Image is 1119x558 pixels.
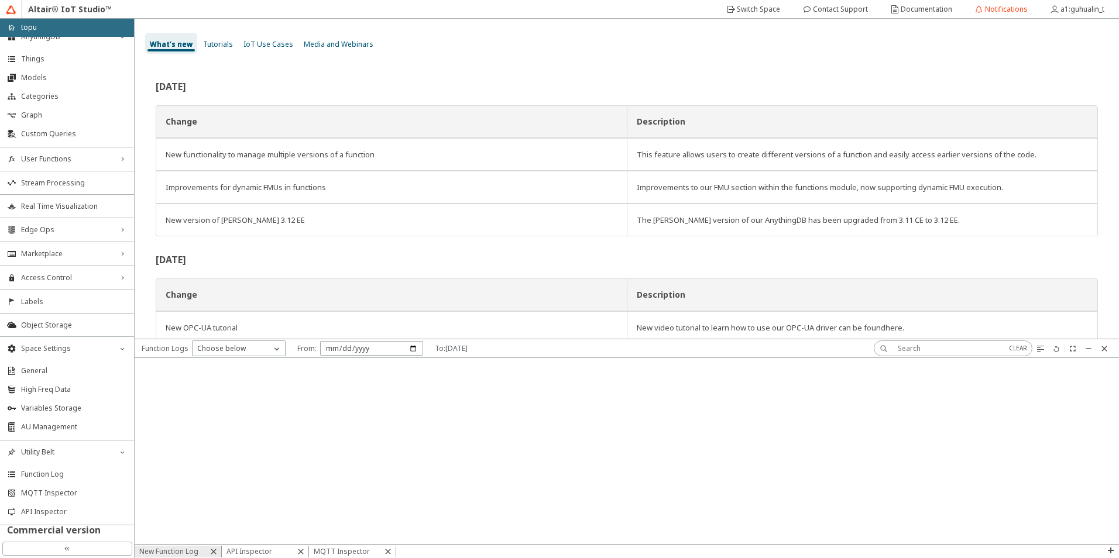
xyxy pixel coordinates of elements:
[627,278,1098,311] th: Description
[21,92,127,101] span: Categories
[21,404,127,413] span: Variables Storage
[21,507,127,516] span: API Inspector
[21,154,113,164] span: User Functions
[166,213,617,226] div: New version of [PERSON_NAME] 3.12 EE
[21,111,127,120] span: Graph
[21,202,127,211] span: Real Time Visualization
[21,344,113,353] span: Space Settings
[21,385,127,394] span: High Freq Data
[21,470,127,479] span: Function Log
[627,105,1098,138] th: Description
[21,366,127,376] span: General
[21,129,127,139] span: Custom Queries
[166,321,617,334] div: New OPC-UA tutorial
[156,278,627,311] th: Change
[21,273,113,283] span: Access Control
[637,181,1088,194] div: Improvements to our FMU section within the functions module, now supporting dynamic FMU execution.
[150,39,193,49] span: What’s new
[297,343,317,354] unity-typography: From:
[21,297,127,306] span: Labels
[21,225,113,235] span: Edge Ops
[21,22,37,33] p: topu
[142,343,188,354] unity-typography: Function Logs
[637,148,1088,161] div: This feature allows users to create different versions of a function and easily access earlier ve...
[304,39,373,49] span: Media and Webinars
[156,105,627,138] th: Change
[166,148,617,161] div: New functionality to manage multiple versions of a function
[21,422,127,432] span: AU Management
[166,181,617,194] div: Improvements for dynamic FMUs in functions
[203,39,233,49] span: Tutorials
[21,249,113,259] span: Marketplace
[156,255,1098,264] h2: [DATE]
[637,213,1088,226] div: The [PERSON_NAME] version of our AnythingDB has been upgraded from 3.11 CE to 3.12 EE.
[21,73,127,82] span: Models
[21,178,127,188] span: Stream Processing
[156,82,1098,91] h2: [DATE]
[637,321,1088,334] div: New video tutorial to learn how to use our OPC-UA driver can be found .
[21,447,113,457] span: Utility Belt
[21,488,127,498] span: MQTT Inspector
[885,322,902,333] a: here
[21,321,127,330] span: Object Storage
[243,39,293,49] span: IoT Use Cases
[435,343,468,354] unity-typography: To: [DATE]
[21,32,113,42] span: AnythingDB
[21,54,127,64] span: Things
